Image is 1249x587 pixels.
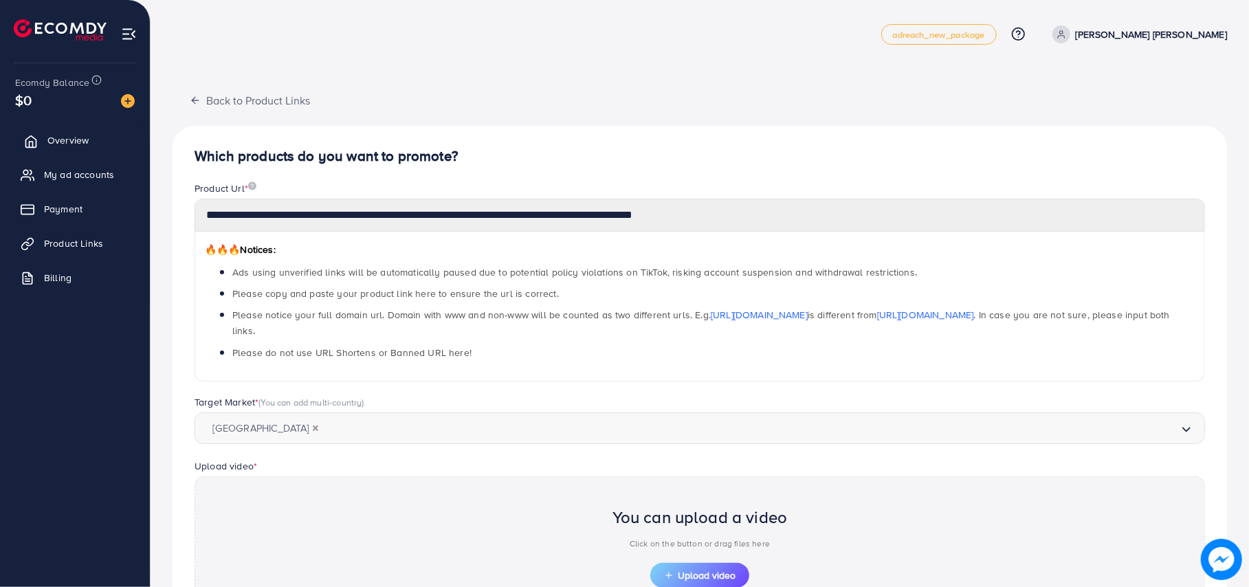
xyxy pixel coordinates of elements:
button: Back to Product Links [173,85,327,115]
span: 🔥🔥🔥 [205,243,240,256]
label: Target Market [195,395,364,409]
a: [URL][DOMAIN_NAME] [877,308,974,322]
a: [PERSON_NAME] [PERSON_NAME] [1047,25,1227,43]
a: Overview [10,126,140,154]
a: [URL][DOMAIN_NAME] [711,308,808,322]
a: Billing [10,264,140,291]
div: Search for option [195,412,1205,445]
span: adreach_new_package [893,30,985,39]
button: Deselect Pakistan [312,425,319,432]
h4: Which products do you want to promote? [195,148,1205,165]
a: My ad accounts [10,161,140,188]
span: Please do not use URL Shortens or Banned URL here! [232,346,472,359]
span: Payment [44,202,82,216]
span: Product Links [44,236,103,250]
span: Ads using unverified links will be automatically paused due to potential policy violations on Tik... [232,265,917,279]
img: logo [14,19,107,41]
span: Please notice your full domain url. Domain with www and non-www will be counted as two different ... [232,308,1170,337]
label: Product Url [195,181,256,195]
span: Notices: [205,243,276,256]
input: Search for option [325,418,1180,439]
img: menu [121,26,137,42]
a: Product Links [10,230,140,257]
span: [GEOGRAPHIC_DATA] [206,418,325,439]
span: $0 [15,90,32,110]
span: Billing [44,271,71,285]
span: Overview [47,133,89,147]
p: Click on the button or drag files here [612,535,788,552]
span: (You can add multi-country) [258,396,364,408]
label: Upload video [195,459,257,473]
span: Ecomdy Balance [15,76,89,89]
img: image [1201,539,1242,580]
span: My ad accounts [44,168,114,181]
span: Please copy and paste your product link here to ensure the url is correct. [232,287,559,300]
img: image [121,94,135,108]
img: image [248,181,256,190]
h2: You can upload a video [612,507,788,527]
a: Payment [10,195,140,223]
span: Upload video [664,571,736,580]
p: [PERSON_NAME] [PERSON_NAME] [1076,26,1227,43]
a: adreach_new_package [881,24,997,45]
